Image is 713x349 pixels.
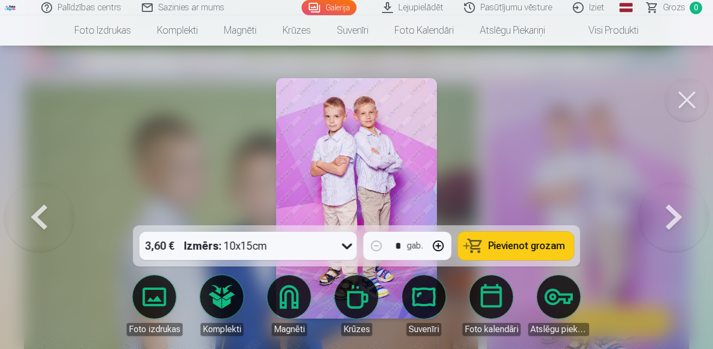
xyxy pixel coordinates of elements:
a: Atslēgu piekariņi [528,275,589,336]
span: Pievienot grozam [489,241,565,251]
div: Magnēti [272,323,307,336]
a: Krūzes [326,275,387,336]
button: Pievienot grozam [458,232,574,260]
span: Grozs [663,1,685,14]
a: Magnēti [211,15,270,46]
div: Atslēgu piekariņi [528,323,589,336]
div: Foto kalendāri [462,323,521,336]
img: /fa1 [4,4,16,11]
div: Suvenīri [406,323,441,336]
div: Foto izdrukas [127,323,183,336]
a: Suvenīri [393,275,454,336]
a: Magnēti [259,275,320,336]
a: Visi produkti [558,15,652,46]
a: Krūzes [270,15,324,46]
a: Atslēgu piekariņi [467,15,558,46]
span: 0 [690,2,702,14]
div: 10x15cm [184,232,267,260]
div: gab. [407,239,423,252]
strong: Izmērs : [184,238,222,253]
a: Suvenīri [324,15,381,46]
div: Komplekti [201,323,243,336]
a: Foto kalendāri [461,275,522,336]
a: Komplekti [144,15,211,46]
a: Foto izdrukas [124,275,185,336]
a: Komplekti [191,275,252,336]
div: Krūzes [341,323,372,336]
a: Foto kalendāri [381,15,467,46]
div: 3,60 € [140,232,180,260]
a: Foto izdrukas [61,15,144,46]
